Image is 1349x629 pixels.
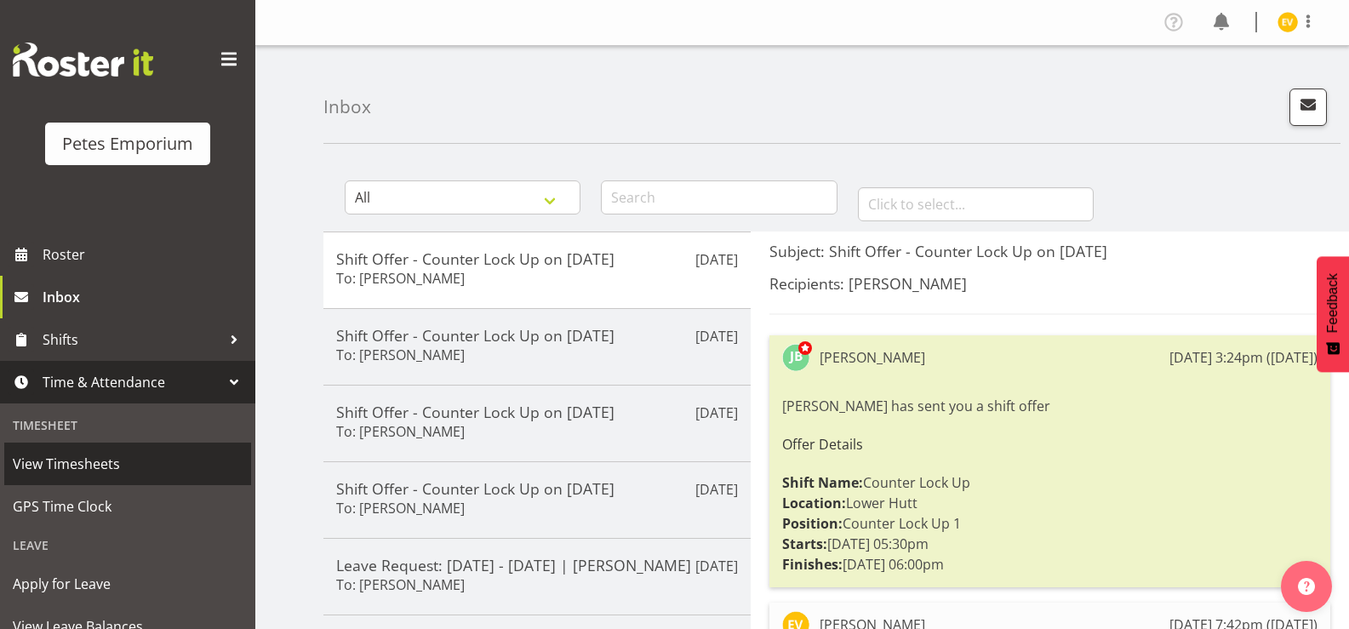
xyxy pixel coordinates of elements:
strong: Starts: [782,535,827,553]
span: Time & Attendance [43,369,221,395]
h5: Shift Offer - Counter Lock Up on [DATE] [336,479,738,498]
a: View Timesheets [4,443,251,485]
p: [DATE] [695,326,738,346]
div: Timesheet [4,408,251,443]
h6: To: [PERSON_NAME] [336,500,465,517]
h5: Subject: Shift Offer - Counter Lock Up on [DATE] [769,242,1330,260]
h4: Inbox [323,97,371,117]
h6: To: [PERSON_NAME] [336,346,465,363]
span: Roster [43,242,247,267]
img: Rosterit website logo [13,43,153,77]
span: Inbox [43,284,247,310]
h5: Recipients: [PERSON_NAME] [769,274,1330,293]
span: Feedback [1325,273,1340,333]
p: [DATE] [695,249,738,270]
h6: To: [PERSON_NAME] [336,270,465,287]
input: Search [601,180,837,214]
p: [DATE] [695,403,738,423]
strong: Finishes: [782,555,843,574]
img: help-xxl-2.png [1298,578,1315,595]
div: [PERSON_NAME] has sent you a shift offer Counter Lock Up Lower Hutt Counter Lock Up 1 [DATE] 05:3... [782,392,1318,579]
span: Shifts [43,327,221,352]
div: Petes Emporium [62,131,193,157]
a: GPS Time Clock [4,485,251,528]
h6: To: [PERSON_NAME] [336,576,465,593]
div: Leave [4,528,251,563]
div: [DATE] 3:24pm ([DATE]) [1169,347,1318,368]
button: Feedback - Show survey [1317,256,1349,372]
p: [DATE] [695,479,738,500]
strong: Location: [782,494,846,512]
img: jodine-bunn132.jpg [782,344,809,371]
h5: Leave Request: [DATE] - [DATE] | [PERSON_NAME] [336,556,738,575]
p: [DATE] [695,556,738,576]
img: eva-vailini10223.jpg [1278,12,1298,32]
span: GPS Time Clock [13,494,243,519]
h5: Shift Offer - Counter Lock Up on [DATE] [336,403,738,421]
h5: Shift Offer - Counter Lock Up on [DATE] [336,326,738,345]
div: [PERSON_NAME] [820,347,925,368]
h5: Shift Offer - Counter Lock Up on [DATE] [336,249,738,268]
h6: To: [PERSON_NAME] [336,423,465,440]
strong: Position: [782,514,843,533]
a: Apply for Leave [4,563,251,605]
span: View Timesheets [13,451,243,477]
span: Apply for Leave [13,571,243,597]
strong: Shift Name: [782,473,863,492]
h6: Offer Details [782,437,1318,452]
input: Click to select... [858,187,1094,221]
